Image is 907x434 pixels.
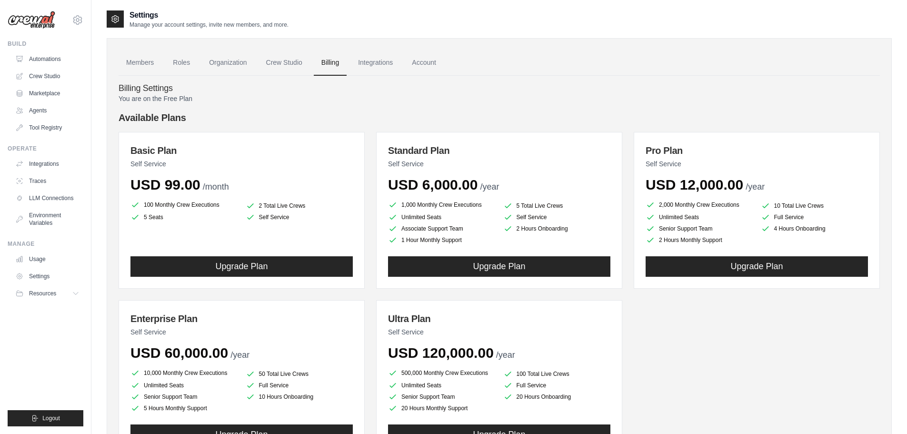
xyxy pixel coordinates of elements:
li: Self Service [503,212,611,222]
li: Senior Support Team [646,224,753,233]
button: Resources [11,286,83,301]
h3: Basic Plan [130,144,353,157]
li: 10 Total Live Crews [761,201,868,211]
p: Self Service [388,159,610,169]
li: 2 Total Live Crews [246,201,353,211]
li: 5 Seats [130,212,238,222]
div: Manage [8,240,83,248]
li: 2 Hours Onboarding [503,224,611,233]
span: USD 99.00 [130,177,200,192]
a: Usage [11,252,83,267]
li: Full Service [503,381,611,390]
li: 100 Monthly Crew Executions [130,199,238,211]
li: 5 Hours Monthly Support [130,404,238,413]
a: Organization [201,50,254,76]
p: You are on the Free Plan [119,94,880,103]
a: Crew Studio [259,50,310,76]
h2: Settings [130,10,289,21]
li: 2 Hours Monthly Support [646,235,753,245]
li: 4 Hours Onboarding [761,224,868,233]
li: 10 Hours Onboarding [246,392,353,402]
p: Self Service [130,159,353,169]
span: USD 6,000.00 [388,177,478,192]
p: Self Service [646,159,868,169]
li: 500,000 Monthly Crew Executions [388,367,496,379]
div: Operate [8,145,83,152]
li: 50 Total Live Crews [246,369,353,379]
li: 20 Hours Onboarding [503,392,611,402]
a: Account [404,50,444,76]
a: Agents [11,103,83,118]
h4: Billing Settings [119,83,880,94]
h3: Enterprise Plan [130,312,353,325]
a: Roles [165,50,198,76]
a: Automations [11,51,83,67]
a: Integrations [11,156,83,172]
li: Unlimited Seats [646,212,753,222]
li: Unlimited Seats [130,381,238,390]
h3: Ultra Plan [388,312,610,325]
li: Senior Support Team [130,392,238,402]
a: Environment Variables [11,208,83,231]
img: Logo [8,11,55,29]
li: Full Service [246,381,353,390]
a: Tool Registry [11,120,83,135]
span: /year [480,182,499,192]
li: 20 Hours Monthly Support [388,404,496,413]
span: Logout [42,414,60,422]
span: /year [746,182,765,192]
li: Unlimited Seats [388,212,496,222]
span: Resources [29,290,56,297]
li: 5 Total Live Crews [503,201,611,211]
li: 2,000 Monthly Crew Executions [646,199,753,211]
button: Upgrade Plan [646,256,868,277]
li: 10,000 Monthly Crew Executions [130,367,238,379]
li: Full Service [761,212,868,222]
li: 1 Hour Monthly Support [388,235,496,245]
p: Self Service [388,327,610,337]
a: Crew Studio [11,69,83,84]
a: Marketplace [11,86,83,101]
button: Upgrade Plan [130,256,353,277]
a: Settings [11,269,83,284]
h3: Pro Plan [646,144,868,157]
li: Associate Support Team [388,224,496,233]
a: Members [119,50,161,76]
h4: Available Plans [119,111,880,124]
li: 1,000 Monthly Crew Executions [388,199,496,211]
a: Integrations [350,50,400,76]
span: USD 12,000.00 [646,177,743,192]
li: 100 Total Live Crews [503,369,611,379]
span: USD 60,000.00 [130,345,228,361]
a: LLM Connections [11,191,83,206]
span: /year [230,350,249,360]
li: Self Service [246,212,353,222]
span: /month [203,182,229,192]
h3: Standard Plan [388,144,610,157]
p: Self Service [130,327,353,337]
li: Senior Support Team [388,392,496,402]
li: Unlimited Seats [388,381,496,390]
p: Manage your account settings, invite new members, and more. [130,21,289,29]
a: Traces [11,173,83,189]
div: Build [8,40,83,48]
span: USD 120,000.00 [388,345,494,361]
a: Billing [314,50,347,76]
button: Logout [8,410,83,426]
span: /year [496,350,515,360]
button: Upgrade Plan [388,256,610,277]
